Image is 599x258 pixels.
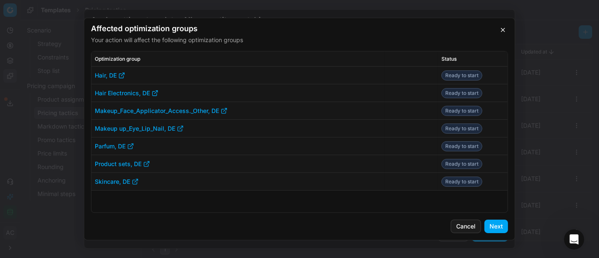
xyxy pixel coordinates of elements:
[441,141,482,151] span: Ready to start
[441,70,482,81] span: Ready to start
[441,124,482,134] span: Ready to start
[95,124,184,133] a: Makeup up_Eye_Lip_Nail, DE
[91,36,508,44] p: Your action will affect the following optimization groups
[95,160,150,168] a: Product sets, DE
[95,71,125,80] a: Hair, DE
[441,88,482,98] span: Ready to start
[441,177,482,187] span: Ready to start
[95,177,139,186] a: Skincare, DE
[95,56,140,62] span: Optimization group
[564,229,584,250] iframe: Intercom live chat
[95,142,134,150] a: Parfum, DE
[441,106,482,116] span: Ready to start
[91,25,508,32] h2: Affected optimization groups
[441,159,482,169] span: Ready to start
[441,56,457,62] span: Status
[484,220,508,233] button: Next
[95,107,227,115] a: Makeup_Face_Applicator_Access._Other, DE
[451,220,481,233] button: Cancel
[95,89,158,97] a: Hair Electronics, DE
